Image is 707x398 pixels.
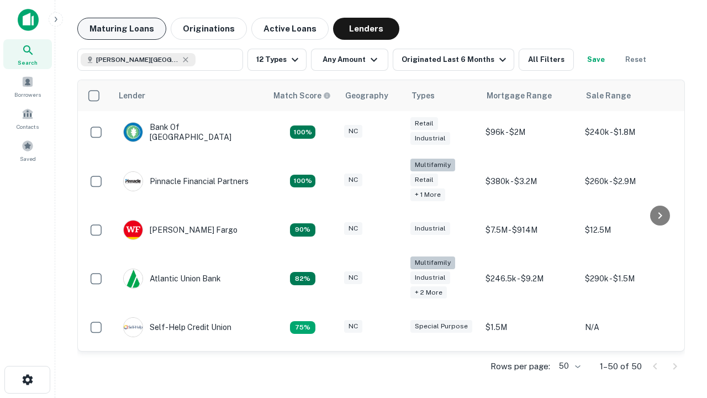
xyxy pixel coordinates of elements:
span: Search [18,58,38,67]
div: [PERSON_NAME] Fargo [123,220,238,240]
div: Lender [119,89,145,102]
th: Geography [339,80,405,111]
div: Industrial [410,132,450,145]
div: Industrial [410,222,450,235]
button: Maturing Loans [77,18,166,40]
div: NC [344,125,362,138]
td: $246.5k - $9.2M [480,251,579,307]
div: Industrial [410,271,450,284]
th: Lender [112,80,267,111]
div: Geography [345,89,388,102]
div: Capitalize uses an advanced AI algorithm to match your search with the best lender. The match sco... [273,90,331,102]
span: Contacts [17,122,39,131]
button: Originations [171,18,247,40]
th: Sale Range [579,80,679,111]
div: 50 [555,358,582,374]
div: Matching Properties: 11, hasApolloMatch: undefined [290,272,315,285]
p: 1–50 of 50 [600,360,642,373]
img: picture [124,221,143,239]
h6: Match Score [273,90,329,102]
td: $12.5M [579,209,679,251]
td: $290k - $1.5M [579,251,679,307]
iframe: Chat Widget [652,274,707,327]
span: Borrowers [14,90,41,99]
td: $260k - $2.9M [579,153,679,209]
div: NC [344,174,362,186]
a: Borrowers [3,71,52,101]
div: Matching Properties: 24, hasApolloMatch: undefined [290,175,315,188]
td: $1.5M [480,306,579,348]
a: Contacts [3,103,52,133]
div: Pinnacle Financial Partners [123,171,249,191]
div: NC [344,320,362,333]
div: + 2 more [410,286,447,299]
a: Saved [3,135,52,165]
img: picture [124,123,143,142]
span: [PERSON_NAME][GEOGRAPHIC_DATA], [GEOGRAPHIC_DATA] [96,55,179,65]
button: Active Loans [251,18,329,40]
button: Originated Last 6 Months [393,49,514,71]
img: picture [124,269,143,288]
div: Multifamily [410,159,455,171]
div: NC [344,222,362,235]
div: Matching Properties: 12, hasApolloMatch: undefined [290,223,315,237]
th: Capitalize uses an advanced AI algorithm to match your search with the best lender. The match sco... [267,80,339,111]
div: + 1 more [410,188,445,201]
td: N/A [579,306,679,348]
button: Save your search to get updates of matches that match your search criteria. [578,49,614,71]
th: Types [405,80,480,111]
td: $96k - $2M [480,111,579,153]
div: Matching Properties: 14, hasApolloMatch: undefined [290,125,315,139]
td: $7.5M - $914M [480,209,579,251]
div: Atlantic Union Bank [123,269,221,289]
span: Saved [20,154,36,163]
img: picture [124,318,143,337]
button: All Filters [519,49,574,71]
button: Any Amount [311,49,388,71]
div: Retail [410,117,438,130]
div: Retail [410,174,438,186]
div: Mortgage Range [487,89,552,102]
div: Special Purpose [410,320,472,333]
div: Bank Of [GEOGRAPHIC_DATA] [123,122,256,142]
div: Originated Last 6 Months [402,53,509,66]
div: Multifamily [410,256,455,269]
th: Mortgage Range [480,80,579,111]
p: Rows per page: [490,360,550,373]
button: 12 Types [247,49,307,71]
td: $380k - $3.2M [480,153,579,209]
td: $240k - $1.8M [579,111,679,153]
img: capitalize-icon.png [18,9,39,31]
div: Types [411,89,435,102]
button: Lenders [333,18,399,40]
img: picture [124,172,143,191]
div: Sale Range [586,89,631,102]
button: Reset [618,49,653,71]
a: Search [3,39,52,69]
div: Matching Properties: 10, hasApolloMatch: undefined [290,321,315,334]
div: NC [344,271,362,284]
div: Self-help Credit Union [123,317,231,337]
